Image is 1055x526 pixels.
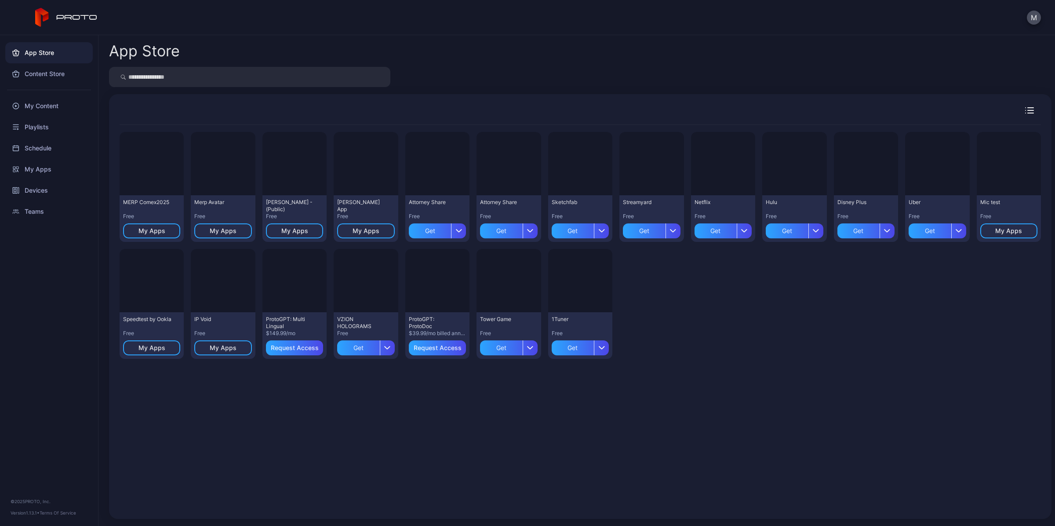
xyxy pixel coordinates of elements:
div: Free [123,213,180,220]
div: Get [623,223,665,238]
button: My Apps [266,223,323,238]
div: Get [695,223,737,238]
button: Request Access [266,340,323,355]
div: Merp Avatar [194,199,243,206]
button: Get [552,337,609,355]
div: Free [695,213,752,220]
div: Free [980,213,1037,220]
div: Free [909,213,966,220]
div: Attorney Share [480,199,528,206]
a: My Apps [5,159,93,180]
div: Tower Game [480,316,528,323]
div: Uber [909,199,957,206]
div: Get [552,340,594,355]
div: Free [337,213,394,220]
div: My Apps [138,344,165,351]
button: Get [409,220,466,238]
button: Get [480,337,537,355]
div: My Apps [210,344,236,351]
button: M [1027,11,1041,25]
div: Speedtest by Ookla [123,316,171,323]
div: $149.99/mo [266,330,323,337]
div: David Selfie App [337,199,386,213]
div: Get [766,223,808,238]
button: Request Access [409,340,466,355]
div: My Apps [138,227,165,234]
div: Free [623,213,680,220]
div: My Apps [210,227,236,234]
button: Get [695,220,752,238]
div: Streamyard [623,199,671,206]
div: Hulu [766,199,814,206]
div: Disney Plus [837,199,886,206]
button: Get [909,220,966,238]
div: Free [837,213,895,220]
div: Get [409,223,451,238]
div: Free [266,213,323,220]
a: Teams [5,201,93,222]
div: ProtoGPT: Multi Lingual [266,316,314,330]
div: Free [766,213,823,220]
button: My Apps [123,340,180,355]
div: App Store [109,44,180,58]
div: 1Tuner [552,316,600,323]
div: IP Void [194,316,243,323]
button: Get [623,220,680,238]
div: Get [909,223,951,238]
a: Terms Of Service [40,510,76,515]
a: Schedule [5,138,93,159]
div: Free [409,213,466,220]
span: Version 1.13.1 • [11,510,40,515]
a: Playlists [5,117,93,138]
div: Free [552,213,609,220]
div: Get [337,340,379,355]
a: Content Store [5,63,93,84]
div: Get [480,223,522,238]
a: My Content [5,95,93,117]
div: Free [480,213,537,220]
div: $39.99/mo billed annually [409,330,466,337]
button: My Apps [980,223,1037,238]
div: VZION HOLOGRAMS [337,316,386,330]
button: My Apps [194,223,251,238]
div: Free [123,330,180,337]
div: Free [337,330,394,337]
div: Request Access [271,344,319,351]
div: Get [480,340,522,355]
a: Devices [5,180,93,201]
div: My Apps [281,227,308,234]
div: My Apps [995,227,1022,234]
div: Get [837,223,880,238]
button: Get [766,220,823,238]
button: Get [552,220,609,238]
div: ProtoGPT: ProtoDoc [409,316,457,330]
a: App Store [5,42,93,63]
button: Get [337,337,394,355]
div: Free [480,330,537,337]
button: My Apps [194,340,251,355]
div: Free [194,213,251,220]
div: Get [552,223,594,238]
div: Attorney Share [409,199,457,206]
div: Mic test [980,199,1029,206]
button: Get [480,220,537,238]
div: Free [194,330,251,337]
button: My Apps [337,223,394,238]
div: MERP Comex2025 [123,199,171,206]
div: Sketchfab [552,199,600,206]
div: Request Access [414,344,462,351]
div: Free [552,330,609,337]
div: Netflix [695,199,743,206]
button: Get [837,220,895,238]
div: © 2025 PROTO, Inc. [11,498,87,505]
div: My Apps [353,227,379,234]
button: My Apps [123,223,180,238]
